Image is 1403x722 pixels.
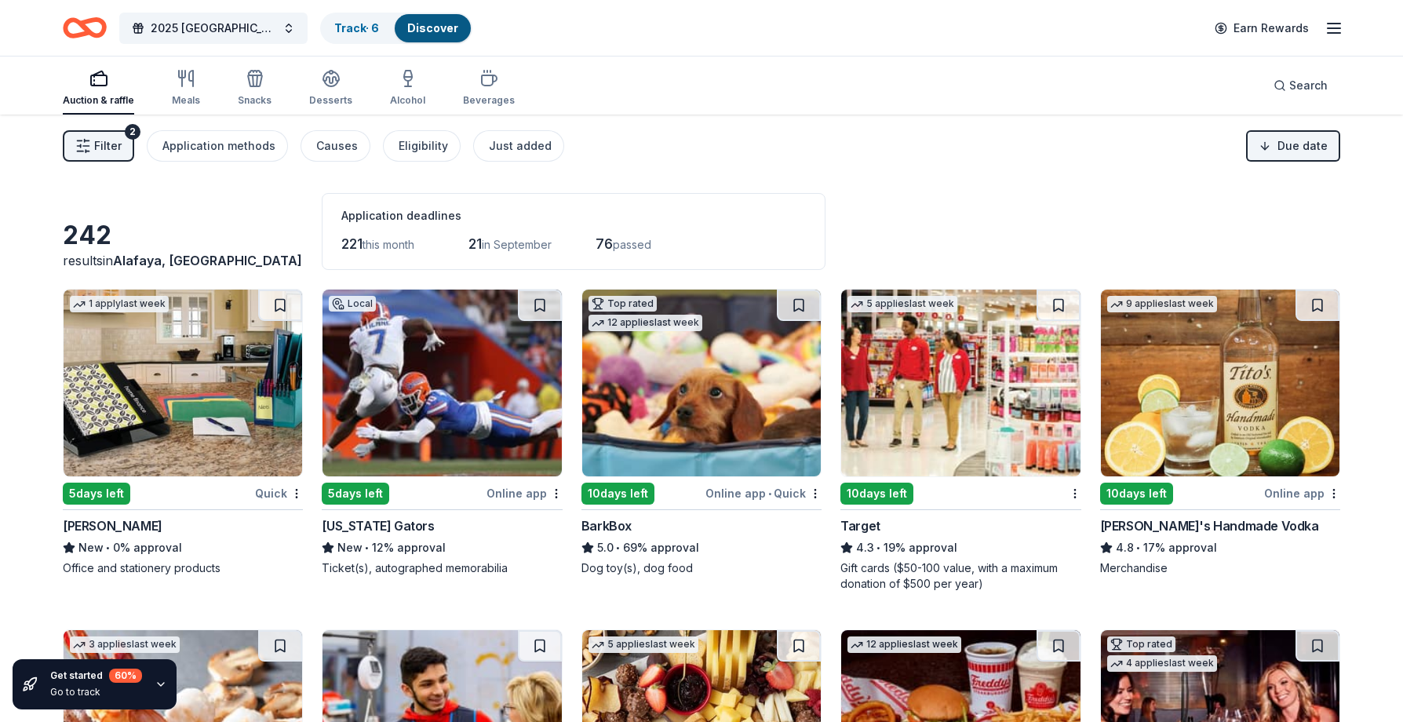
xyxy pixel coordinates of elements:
[463,94,515,107] div: Beverages
[63,289,303,576] a: Image for Mead1 applylast week5days leftQuick[PERSON_NAME]New•0% approvalOffice and stationery pr...
[473,130,564,162] button: Just added
[366,541,370,554] span: •
[840,560,1080,592] div: Gift cards ($50-100 value, with a maximum donation of $500 per year)
[50,686,142,698] div: Go to track
[596,235,613,252] span: 76
[172,63,200,115] button: Meals
[309,63,352,115] button: Desserts
[1107,296,1217,312] div: 9 applies last week
[63,220,303,251] div: 242
[322,483,389,505] div: 5 days left
[172,94,200,107] div: Meals
[63,94,134,107] div: Auction & raffle
[581,516,632,535] div: BarkBox
[329,296,376,312] div: Local
[309,94,352,107] div: Desserts
[877,541,881,554] span: •
[1205,14,1318,42] a: Earn Rewards
[581,483,654,505] div: 10 days left
[63,63,134,115] button: Auction & raffle
[840,483,913,505] div: 10 days left
[78,538,104,557] span: New
[63,9,107,46] a: Home
[334,21,379,35] a: Track· 6
[103,253,302,268] span: in
[1100,560,1340,576] div: Merchandise
[323,290,561,476] img: Image for Florida Gators
[589,636,698,653] div: 5 applies last week
[705,483,822,503] div: Online app Quick
[322,560,562,576] div: Ticket(s), autographed memorabilia
[840,538,1080,557] div: 19% approval
[847,636,961,653] div: 12 applies last week
[50,669,142,683] div: Get started
[322,289,562,576] a: Image for Florida GatorsLocal5days leftOnline app[US_STATE] GatorsNew•12% approvalTicket(s), auto...
[399,137,448,155] div: Eligibility
[1136,541,1140,554] span: •
[119,13,308,44] button: 2025 [GEOGRAPHIC_DATA], [GEOGRAPHIC_DATA] 449th Bomb Group WWII Reunion
[840,289,1080,592] a: Image for Target5 applieslast week10days leftTarget4.3•19% approvalGift cards ($50-100 value, wit...
[582,290,821,476] img: Image for BarkBox
[322,516,434,535] div: [US_STATE] Gators
[390,94,425,107] div: Alcohol
[341,235,363,252] span: 221
[316,137,358,155] div: Causes
[106,541,110,554] span: •
[94,137,122,155] span: Filter
[1107,655,1217,672] div: 4 applies last week
[63,130,134,162] button: Filter2
[63,560,303,576] div: Office and stationery products
[1277,137,1328,155] span: Due date
[847,296,957,312] div: 5 applies last week
[390,63,425,115] button: Alcohol
[337,538,363,557] span: New
[589,315,702,331] div: 12 applies last week
[856,538,874,557] span: 4.3
[63,251,303,270] div: results
[341,206,806,225] div: Application deadlines
[768,487,771,500] span: •
[486,483,563,503] div: Online app
[63,483,130,505] div: 5 days left
[1261,70,1340,101] button: Search
[407,21,458,35] a: Discover
[255,483,303,503] div: Quick
[589,296,657,312] div: Top rated
[1100,483,1173,505] div: 10 days left
[1107,636,1175,652] div: Top rated
[613,238,651,251] span: passed
[489,137,552,155] div: Just added
[63,516,162,535] div: [PERSON_NAME]
[468,235,482,252] span: 21
[581,289,822,576] a: Image for BarkBoxTop rated12 applieslast week10days leftOnline app•QuickBarkBox5.0•69% approvalDo...
[383,130,461,162] button: Eligibility
[581,560,822,576] div: Dog toy(s), dog food
[1246,130,1340,162] button: Due date
[1116,538,1134,557] span: 4.8
[1100,538,1340,557] div: 17% approval
[147,130,288,162] button: Application methods
[320,13,472,44] button: Track· 6Discover
[840,516,880,535] div: Target
[1100,516,1319,535] div: [PERSON_NAME]'s Handmade Vodka
[1100,289,1340,576] a: Image for Tito's Handmade Vodka9 applieslast week10days leftOnline app[PERSON_NAME]'s Handmade Vo...
[162,137,275,155] div: Application methods
[70,636,180,653] div: 3 applies last week
[63,538,303,557] div: 0% approval
[1101,290,1339,476] img: Image for Tito's Handmade Vodka
[463,63,515,115] button: Beverages
[113,253,302,268] span: Alafaya, [GEOGRAPHIC_DATA]
[125,124,140,140] div: 2
[64,290,302,476] img: Image for Mead
[322,538,562,557] div: 12% approval
[109,669,142,683] div: 60 %
[841,290,1080,476] img: Image for Target
[238,94,271,107] div: Snacks
[363,238,414,251] span: this month
[70,296,169,312] div: 1 apply last week
[151,19,276,38] span: 2025 [GEOGRAPHIC_DATA], [GEOGRAPHIC_DATA] 449th Bomb Group WWII Reunion
[597,538,614,557] span: 5.0
[581,538,822,557] div: 69% approval
[616,541,620,554] span: •
[1289,76,1328,95] span: Search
